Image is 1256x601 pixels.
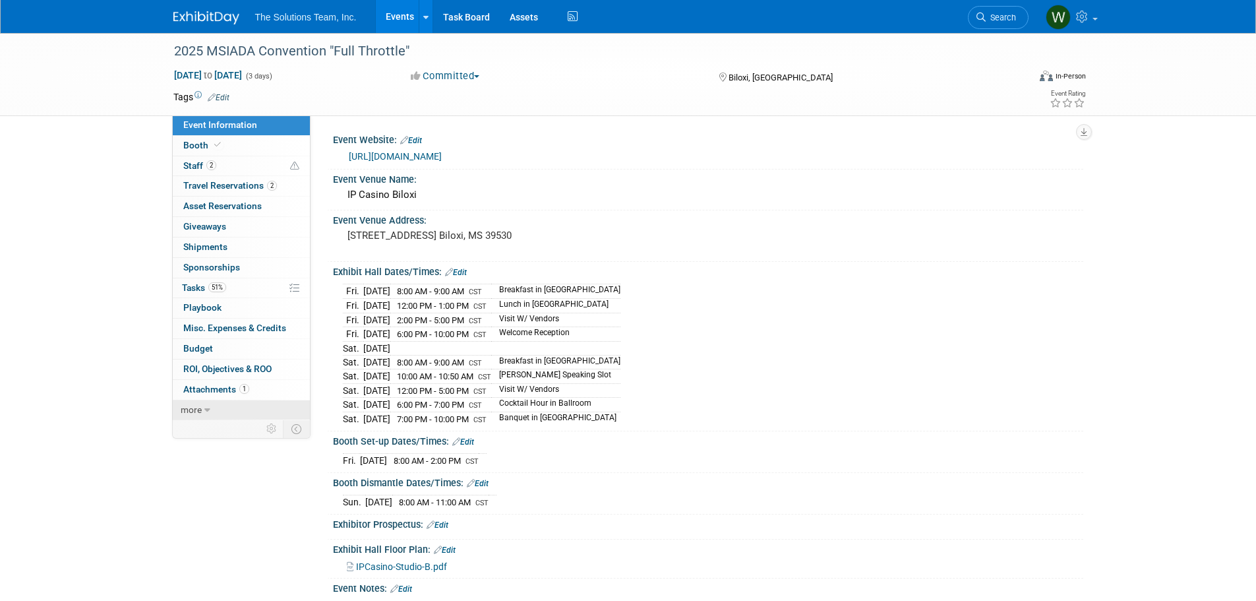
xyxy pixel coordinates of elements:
div: Event Notes: [333,579,1083,596]
td: Fri. [343,327,363,342]
span: [DATE] [DATE] [173,69,243,81]
a: Edit [427,521,448,530]
td: [DATE] [363,327,390,342]
td: Sat. [343,398,363,412]
td: Fri. [343,454,360,468]
td: Personalize Event Tab Strip [260,420,284,437]
span: IPCasino-Studio-B.pdf [356,561,447,572]
td: [DATE] [360,454,387,468]
div: Event Venue Name: [333,170,1083,186]
td: Fri. [343,313,363,327]
a: Budget [173,339,310,359]
a: Event Information [173,115,310,135]
span: Potential Scheduling Conflict -- at least one attendee is tagged in another overlapping event. [290,160,299,172]
td: Fri. [343,299,363,313]
span: Playbook [183,302,222,313]
span: 8:00 AM - 9:00 AM [397,358,464,367]
img: ExhibitDay [173,11,239,24]
td: [PERSON_NAME] Speaking Slot [491,369,620,384]
a: Misc. Expenses & Credits [173,319,310,338]
td: Cocktail Hour in Ballroom [491,398,620,412]
a: [URL][DOMAIN_NAME] [349,151,442,162]
a: Edit [434,546,456,555]
td: [DATE] [363,341,390,355]
a: Shipments [173,237,310,257]
span: Sponsorships [183,262,240,272]
div: 2025 MSIADA Convention "Full Throttle" [169,40,1009,63]
span: Event Information [183,119,257,130]
span: 51% [208,282,226,292]
td: Toggle Event Tabs [283,420,310,437]
a: Travel Reservations2 [173,176,310,196]
span: more [181,404,202,415]
div: Event Website: [333,130,1083,147]
td: [DATE] [363,412,390,426]
span: 2 [206,160,216,170]
span: 7:00 PM - 10:00 PM [397,414,469,424]
a: Sponsorships [173,258,310,278]
span: 2 [267,181,277,191]
span: Staff [183,160,216,171]
span: Shipments [183,241,227,252]
div: IP Casino Biloxi [343,185,1073,205]
a: Edit [390,585,412,594]
td: Visit W/ Vendors [491,383,620,398]
td: [DATE] [363,398,390,412]
td: Sat. [343,341,363,355]
div: Booth Dismantle Dates/Times: [333,473,1083,490]
img: Will Orzechowski [1046,5,1071,30]
span: 12:00 PM - 5:00 PM [397,386,469,396]
span: CST [478,373,491,381]
span: CST [469,317,482,325]
img: Format-Inperson.png [1040,71,1053,81]
td: [DATE] [363,355,390,369]
div: Event Rating [1050,90,1085,97]
td: Breakfast in [GEOGRAPHIC_DATA] [491,284,620,299]
a: Giveaways [173,217,310,237]
td: Lunch in [GEOGRAPHIC_DATA] [491,299,620,313]
td: [DATE] [363,369,390,384]
span: CST [469,401,482,410]
span: 8:00 AM - 2:00 PM [394,456,461,466]
a: Staff2 [173,156,310,176]
span: 2:00 PM - 5:00 PM [397,315,464,325]
div: Exhibit Hall Dates/Times: [333,262,1083,279]
a: Search [968,6,1029,29]
span: CST [469,288,482,296]
a: Tasks51% [173,278,310,298]
a: Edit [400,136,422,145]
td: Sun. [343,495,365,509]
span: 8:00 AM - 9:00 AM [397,286,464,296]
a: ROI, Objectives & ROO [173,360,310,379]
td: [DATE] [363,383,390,398]
button: Committed [406,69,485,83]
a: Edit [208,93,229,102]
a: Attachments1 [173,380,310,400]
span: 6:00 PM - 7:00 PM [397,400,464,410]
td: Sat. [343,355,363,369]
span: Asset Reservations [183,201,262,211]
div: Event Format [951,69,1087,88]
td: Sat. [343,369,363,384]
a: IPCasino-Studio-B.pdf [347,561,447,572]
a: more [173,400,310,420]
span: CST [465,457,479,466]
td: [DATE] [363,284,390,299]
span: CST [469,359,482,367]
div: Event Venue Address: [333,210,1083,227]
pre: [STREET_ADDRESS] Biloxi, MS 39530 [347,230,631,241]
span: The Solutions Team, Inc. [255,12,357,22]
td: Welcome Reception [491,327,620,342]
span: (3 days) [245,72,272,80]
div: Booth Set-up Dates/Times: [333,431,1083,449]
td: Tags [173,90,229,104]
td: Sat. [343,383,363,398]
span: 8:00 AM - 11:00 AM [399,497,471,507]
span: CST [473,387,487,396]
span: Giveaways [183,221,226,232]
a: Edit [445,268,467,277]
span: 10:00 AM - 10:50 AM [397,371,473,381]
span: 1 [239,384,249,394]
td: Banquet in [GEOGRAPHIC_DATA] [491,412,620,426]
a: Booth [173,136,310,156]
